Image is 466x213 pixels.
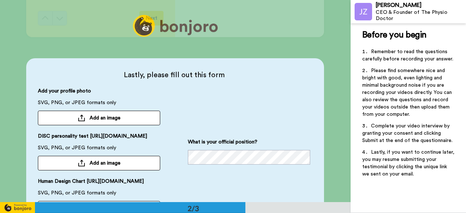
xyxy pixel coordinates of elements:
[38,189,116,201] span: SVG, PNG, or JPEG formats only
[362,31,427,39] span: Before you begin
[38,178,144,189] span: Human Design Chart [URL][DOMAIN_NAME]
[90,114,121,122] span: Add an image
[38,133,147,144] span: DISC personality test [URL][DOMAIN_NAME]
[38,70,310,80] span: Lastly, please fill out this form
[362,49,453,62] span: Remember to read the questions carefully before recording your answer.
[38,111,160,125] button: Add an image
[38,87,91,99] span: Add your profile photo
[90,159,121,167] span: Add an image
[38,99,116,111] span: SVG, PNG, or JPEG formats only
[376,9,466,22] div: CEO & Founder of The Physio Doctor
[355,3,372,20] img: Profile Image
[376,2,466,9] div: [PERSON_NAME]
[362,150,456,177] span: Lastly, if you want to continue later, you may resume submitting your testimonial by clicking the...
[362,68,453,117] span: Please find somewhere nice and bright with good, even lighting and minimal background noise if yo...
[362,123,453,143] span: Complete your video interview by granting your consent and clicking Submit at the end of the ques...
[38,156,160,170] button: Add an image
[188,138,257,150] span: What is your official position?
[38,144,116,156] span: SVG, PNG, or JPEG formats only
